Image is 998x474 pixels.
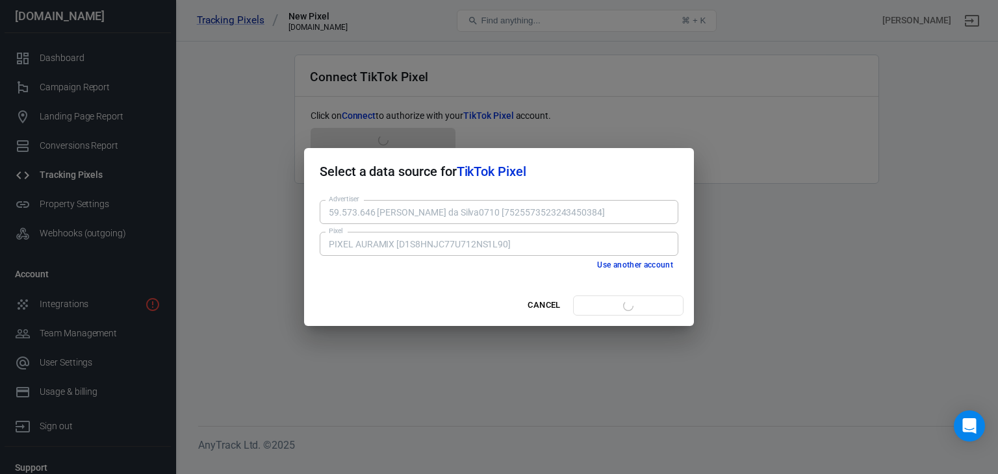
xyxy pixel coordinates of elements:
label: Pixel [329,226,343,236]
button: Cancel [524,295,565,316]
input: Type to search [324,236,672,252]
input: Type to search [324,204,672,220]
h2: Select a data source for [304,148,694,195]
label: Advertiser [329,194,359,204]
button: Use another account [592,258,678,272]
span: TikTok Pixel [457,164,526,179]
div: Open Intercom Messenger [954,410,985,442]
